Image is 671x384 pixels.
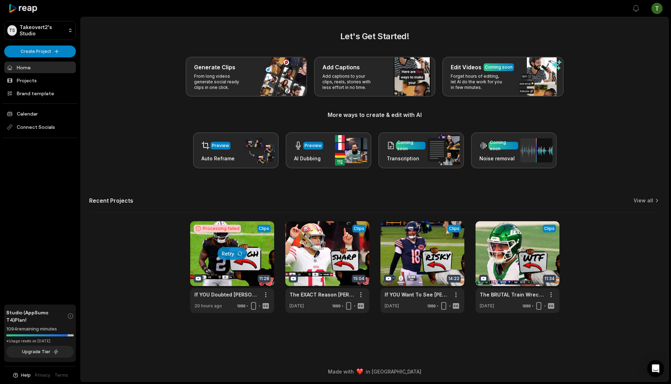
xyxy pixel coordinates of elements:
img: ai_dubbing.png [335,135,367,166]
img: auto_reframe.png [242,137,274,164]
p: Add captions to your clips, reels, stories with less effort in no time. [322,74,377,90]
div: Preview [305,142,322,149]
a: View all [634,197,653,204]
p: From long videos generate social ready clips in one click. [194,74,248,90]
div: 1094 remaining minutes [6,326,74,333]
div: Made with in [GEOGRAPHIC_DATA] [87,368,662,375]
button: Help [12,372,31,378]
span: Help [21,372,31,378]
div: If YOU Doubted [PERSON_NAME] Power - These RUNS Will SHOCK You [194,291,259,298]
a: Privacy [35,372,50,378]
a: The EXACT Reason [PERSON_NAME] Has Remained RELEVANT [290,291,354,298]
h2: Let's Get Started! [89,30,660,43]
div: Preview [212,142,229,149]
a: Terms [55,372,68,378]
img: transcription.png [428,135,460,165]
h3: Edit Videos [451,63,481,71]
h3: Noise removal [479,155,518,162]
a: Projects [4,75,76,86]
a: Home [4,62,76,73]
div: Coming soon [490,139,517,152]
span: Connect Socials [4,121,76,133]
h3: More ways to create & edit with AI [89,111,660,119]
a: If YOU Want To See [PERSON_NAME] SAVE The Bears - He MUST Play Like THIS! [385,291,449,298]
button: Upgrade Tier [6,346,74,358]
a: Calendar [4,108,76,119]
button: Retry [217,247,247,260]
h3: Transcription [387,155,426,162]
a: The BRUTAL Train Wreck Of [PERSON_NAME] And Jets Offense [480,291,544,298]
h3: Add Captions [322,63,360,71]
div: Coming soon [485,64,513,70]
p: Forget hours of editing, let AI do the work for you in few minutes. [451,74,505,90]
span: Studio (AppSumo T4) Plan! [6,309,67,323]
div: Open Intercom Messenger [647,360,664,377]
h3: Generate Clips [194,63,235,71]
h3: AI Dubbing [294,155,323,162]
a: Brand template [4,88,76,99]
div: Coming soon [397,139,424,152]
img: noise_removal.png [520,138,552,162]
p: Takeovert2's Studio [20,24,65,37]
div: TS [7,25,17,36]
button: Create Project [4,46,76,57]
h2: Recent Projects [89,197,133,204]
h3: Auto Reframe [201,155,235,162]
div: *Usage resets on [DATE] [6,338,74,344]
img: heart emoji [357,369,363,375]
